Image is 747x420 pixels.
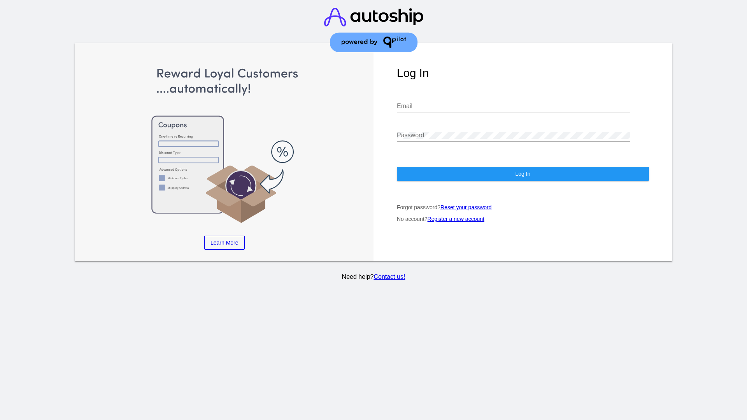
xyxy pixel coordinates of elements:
[397,66,649,80] h1: Log In
[397,103,630,110] input: Email
[428,216,484,222] a: Register a new account
[204,236,245,250] a: Learn More
[74,273,674,280] p: Need help?
[373,273,405,280] a: Contact us!
[210,240,238,246] span: Learn More
[98,66,351,224] img: Apply Coupons Automatically to Scheduled Orders with QPilot
[515,171,530,177] span: Log In
[397,216,649,222] p: No account?
[397,204,649,210] p: Forgot password?
[440,204,492,210] a: Reset your password
[397,167,649,181] button: Log In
